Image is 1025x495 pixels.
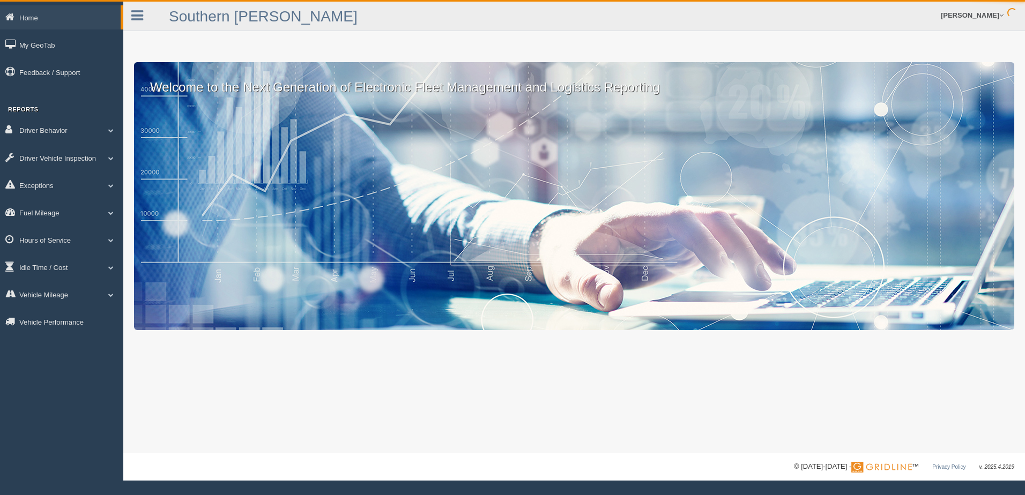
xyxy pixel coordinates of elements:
p: Welcome to the Next Generation of Electronic Fleet Management and Logistics Reporting [134,62,1014,96]
a: Privacy Policy [932,464,965,470]
a: Southern [PERSON_NAME] [169,8,358,25]
span: v. 2025.4.2019 [979,464,1014,470]
div: © [DATE]-[DATE] - ™ [794,461,1014,472]
img: Gridline [851,462,912,472]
